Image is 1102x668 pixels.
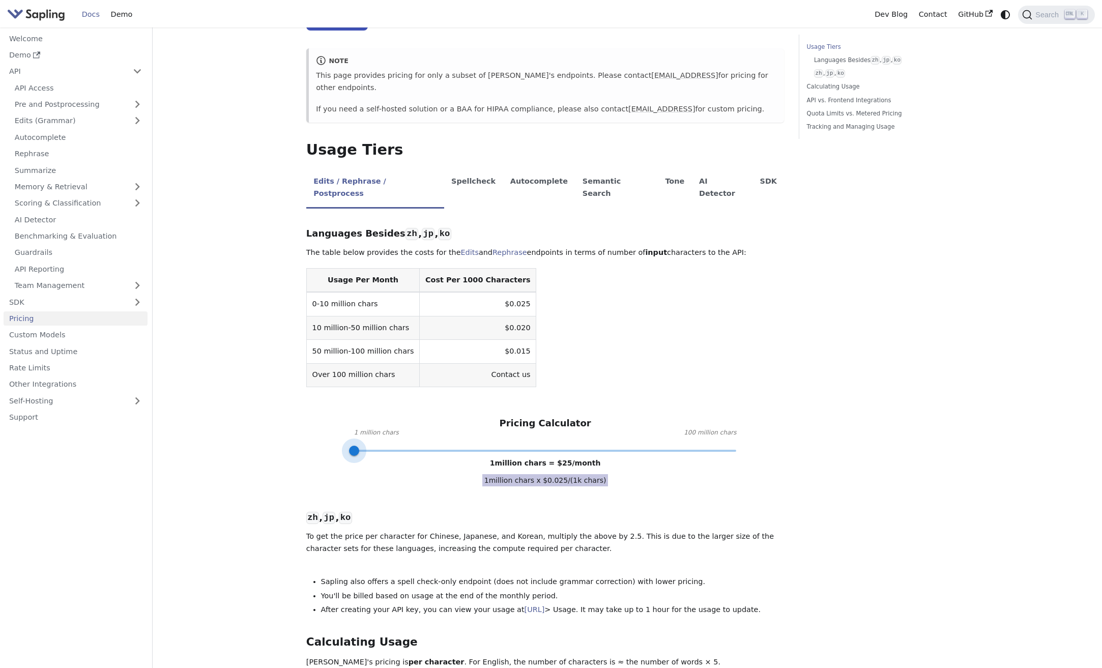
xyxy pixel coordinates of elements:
a: Pricing [4,311,148,326]
a: Scoring & Classification [9,196,148,211]
a: Demo [4,48,148,63]
a: Sapling.ai [7,7,69,22]
p: To get the price per character for Chinese, Japanese, and Korean, multiply the above by 2.5. This... [306,531,785,555]
a: Edits [461,248,479,256]
a: Custom Models [4,328,148,342]
h2: Calculating Usage [306,635,785,649]
a: Autocomplete [9,130,148,144]
span: Search [1032,11,1065,19]
a: Usage Tiers [807,42,945,52]
td: $0.015 [420,340,536,363]
li: Autocomplete [503,168,575,209]
span: 1 million chars x $ 0.025 /(1k chars) [482,474,608,486]
a: Memory & Retrieval [9,180,148,194]
li: You'll be billed based on usage at the end of the monthly period. [321,590,785,602]
td: Over 100 million chars [306,363,419,387]
a: GitHub [952,7,998,22]
a: Guardrails [9,245,148,260]
strong: per character [409,658,465,666]
a: Pre and Postprocessing [9,97,148,112]
button: Switch between dark and light mode (currently system mode) [998,7,1013,22]
a: Languages Besideszh,jp,ko [814,55,941,65]
button: Search (Ctrl+K) [1018,6,1094,24]
button: Expand sidebar category 'SDK' [127,295,148,309]
strong: input [645,248,667,256]
kbd: K [1077,10,1087,19]
td: 0-10 million chars [306,292,419,316]
div: note [316,55,777,68]
a: zh,jp,ko [814,69,941,78]
li: Sapling also offers a spell check-only endpoint (does not include grammar correction) with lower ... [321,576,785,588]
code: ko [438,228,451,240]
code: jp [422,228,434,240]
a: Summarize [9,163,148,178]
span: 100 million chars [684,428,736,438]
code: jp [882,56,891,65]
button: Collapse sidebar category 'API' [127,64,148,79]
a: Rate Limits [4,361,148,375]
a: Support [4,410,148,425]
img: Sapling.ai [7,7,65,22]
a: [URL] [525,605,545,614]
a: Welcome [4,31,148,46]
li: After creating your API key, you can view your usage at > Usage. It may take up to 1 hour for the... [321,604,785,616]
li: AI Detector [692,168,753,209]
a: Benchmarking & Evaluation [9,229,148,244]
a: Demo [105,7,138,22]
a: Rephrase [9,147,148,161]
a: Calculating Usage [807,82,945,92]
a: Contact [913,7,953,22]
code: ko [836,69,845,78]
span: 1 million chars [354,428,399,438]
code: zh [405,228,418,240]
code: ko [339,512,352,524]
a: Rephrase [492,248,527,256]
a: SDK [4,295,127,309]
code: zh [871,56,880,65]
h2: Usage Tiers [306,141,785,159]
p: This page provides pricing for only a subset of [PERSON_NAME]'s endpoints. Please contact for pri... [316,70,777,94]
td: $0.020 [420,316,536,339]
li: SDK [752,168,784,209]
code: jp [323,512,335,524]
a: [EMAIL_ADDRESS] [651,71,718,79]
a: Self-Hosting [4,393,148,408]
h3: Pricing Calculator [499,418,591,429]
li: Tone [658,168,692,209]
li: Spellcheck [444,168,503,209]
td: Contact us [420,363,536,387]
li: Semantic Search [575,168,658,209]
a: [EMAIL_ADDRESS] [628,105,695,113]
code: ko [892,56,902,65]
a: Status and Uptime [4,344,148,359]
td: $0.025 [420,292,536,316]
th: Cost Per 1000 Characters [420,269,536,293]
a: Team Management [9,278,148,293]
a: API [4,64,127,79]
td: 50 million-100 million chars [306,340,419,363]
a: API vs. Frontend Integrations [807,96,945,105]
span: 1 million chars = $ 25 /month [490,459,601,467]
code: zh [306,512,319,524]
h3: , , [306,512,785,524]
a: Docs [76,7,105,22]
li: Edits / Rephrase / Postprocess [306,168,444,209]
td: 10 million-50 million chars [306,316,419,339]
th: Usage Per Month [306,269,419,293]
a: API Reporting [9,262,148,276]
a: Dev Blog [869,7,913,22]
code: zh [814,69,823,78]
a: Other Integrations [4,377,148,392]
a: Edits (Grammar) [9,113,148,128]
a: API Access [9,80,148,95]
a: Quota Limits vs. Metered Pricing [807,109,945,119]
a: AI Detector [9,212,148,227]
code: jp [825,69,834,78]
a: Tracking and Managing Usage [807,122,945,132]
p: The table below provides the costs for the and endpoints in terms of number of characters to the ... [306,247,785,259]
p: If you need a self-hosted solution or a BAA for HIPAA compliance, please also contact for custom ... [316,103,777,115]
h3: Languages Besides , , [306,228,785,240]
